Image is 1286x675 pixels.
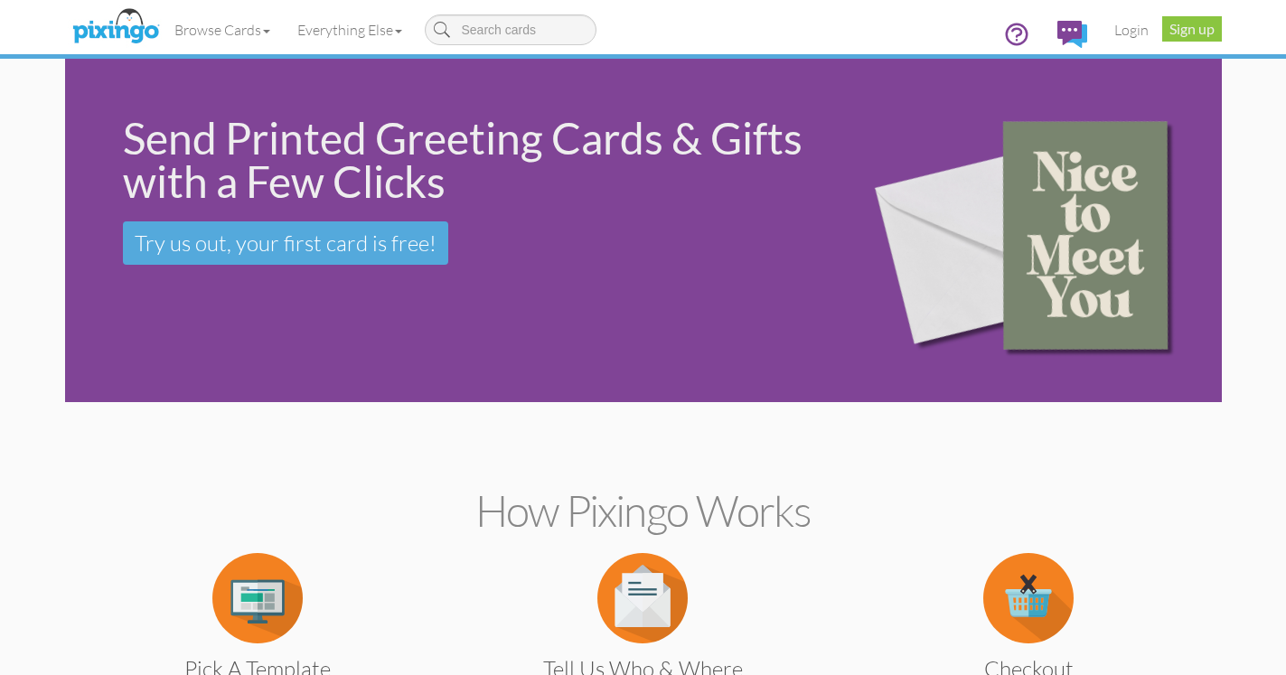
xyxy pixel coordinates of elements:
[425,14,596,45] input: Search cards
[1101,7,1162,52] a: Login
[597,553,688,643] img: item.alt
[161,7,284,52] a: Browse Cards
[123,221,448,265] a: Try us out, your first card is free!
[846,63,1216,398] img: 15b0954d-2d2f-43ee-8fdb-3167eb028af9.png
[1057,21,1087,48] img: comments.svg
[68,5,164,50] img: pixingo logo
[1162,16,1222,42] a: Sign up
[212,553,303,643] img: item.alt
[284,7,416,52] a: Everything Else
[97,487,1190,535] h2: How Pixingo works
[135,230,436,257] span: Try us out, your first card is free!
[123,117,821,203] div: Send Printed Greeting Cards & Gifts with a Few Clicks
[1285,674,1286,675] iframe: Chat
[983,553,1074,643] img: item.alt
